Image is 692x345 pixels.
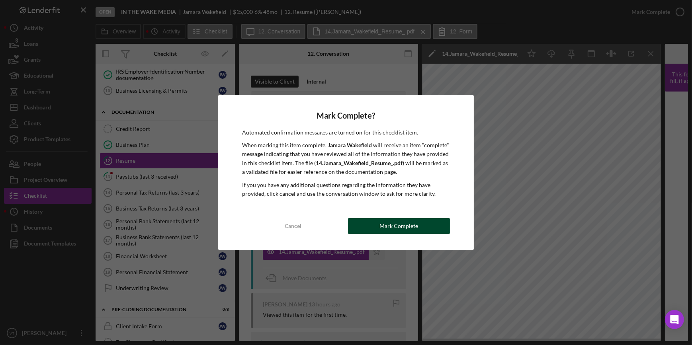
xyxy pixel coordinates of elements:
[242,128,450,137] p: Automated confirmation messages are turned on for this checklist item.
[242,218,344,234] button: Cancel
[242,141,450,177] p: When marking this item complete, will receive an item "complete" message indicating that you have...
[348,218,450,234] button: Mark Complete
[285,218,301,234] div: Cancel
[379,218,418,234] div: Mark Complete
[665,310,684,329] div: Open Intercom Messenger
[316,160,403,166] b: 14.Jamara_Wakefield_Resume_.pdf
[242,181,450,199] p: If you you have any additional questions regarding the information they have provided, click canc...
[242,111,450,120] h4: Mark Complete?
[328,142,372,148] b: Jamara Wakefield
